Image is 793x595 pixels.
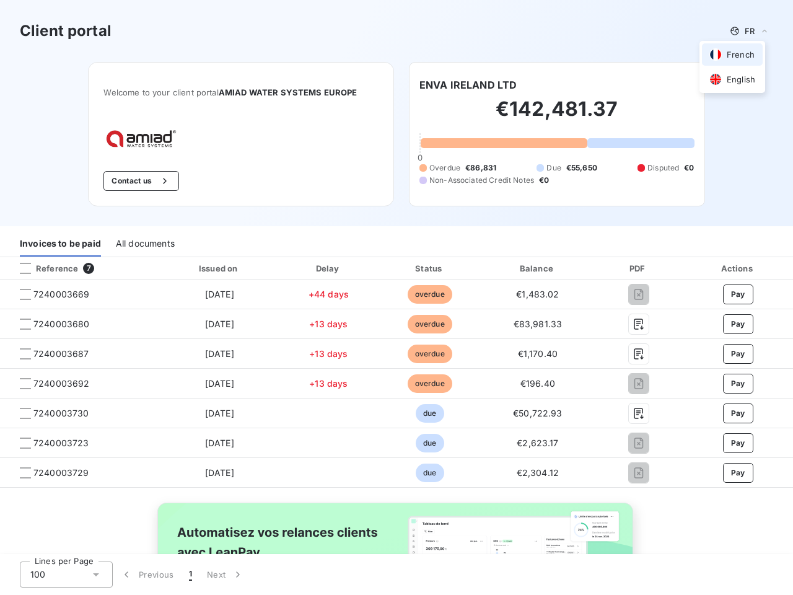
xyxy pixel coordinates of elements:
[309,378,348,389] span: +13 days
[723,463,753,483] button: Pay
[103,87,379,97] span: Welcome to your client portal
[745,26,755,36] span: FR
[647,162,679,174] span: Disputed
[205,438,234,448] span: [DATE]
[380,262,479,275] div: Status
[513,408,563,418] span: €50,722.93
[723,314,753,334] button: Pay
[465,162,496,174] span: €86,831
[723,344,753,364] button: Pay
[182,562,199,588] button: 1
[205,378,234,389] span: [DATE]
[727,74,755,86] span: English
[205,467,234,478] span: [DATE]
[597,262,681,275] div: PDF
[189,568,192,581] span: 1
[429,175,534,186] span: Non-Associated Credit Notes
[20,20,112,42] h3: Client portal
[684,162,694,174] span: €0
[723,433,753,453] button: Pay
[484,262,591,275] div: Balance
[10,263,78,274] div: Reference
[162,262,276,275] div: Issued on
[83,263,94,274] span: 7
[416,464,444,482] span: due
[219,87,357,97] span: AMIAD WATER SYSTEMS EUROPE
[30,568,45,581] span: 100
[723,284,753,304] button: Pay
[518,348,558,359] span: €1,170.40
[33,318,90,330] span: 7240003680
[33,348,89,360] span: 7240003687
[419,97,694,134] h2: €142,481.37
[33,288,90,301] span: 7240003669
[520,378,555,389] span: €196.40
[309,289,349,299] span: +44 days
[205,408,234,418] span: [DATE]
[546,162,561,174] span: Due
[113,562,182,588] button: Previous
[514,319,563,329] span: €83,981.33
[205,348,234,359] span: [DATE]
[418,152,423,162] span: 0
[723,403,753,423] button: Pay
[419,77,517,92] h6: ENVA IRELAND LTD
[517,438,558,448] span: €2,623.17
[408,374,452,393] span: overdue
[408,285,452,304] span: overdue
[33,437,89,449] span: 7240003723
[408,345,452,363] span: overdue
[20,231,101,257] div: Invoices to be paid
[33,377,90,390] span: 7240003692
[199,562,252,588] button: Next
[429,162,460,174] span: Overdue
[205,289,234,299] span: [DATE]
[309,319,348,329] span: +13 days
[723,374,753,394] button: Pay
[103,171,178,191] button: Contact us
[517,467,559,478] span: €2,304.12
[685,262,791,275] div: Actions
[205,319,234,329] span: [DATE]
[281,262,375,275] div: Delay
[416,434,444,452] span: due
[416,404,444,423] span: due
[566,162,597,174] span: €55,650
[116,231,175,257] div: All documents
[727,49,755,61] span: French
[103,127,183,151] img: Company logo
[408,315,452,333] span: overdue
[309,348,348,359] span: +13 days
[33,467,89,479] span: 7240003729
[516,289,559,299] span: €1,483.02
[33,407,89,420] span: 7240003730
[539,175,549,186] span: €0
